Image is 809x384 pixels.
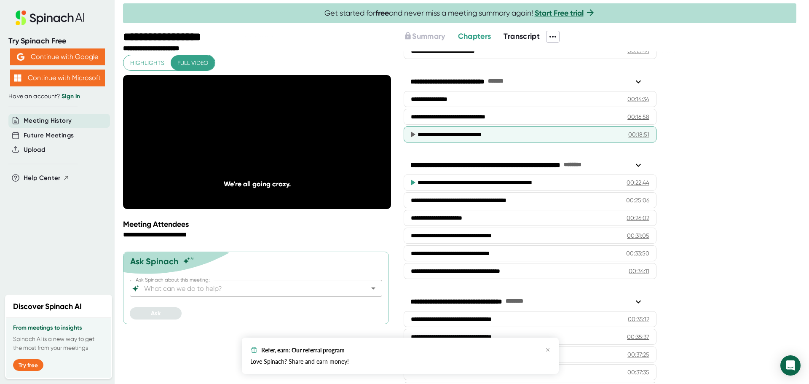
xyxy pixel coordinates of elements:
[142,282,355,294] input: What can we do to help?
[535,8,584,18] a: Start Free trial
[629,267,649,275] div: 00:34:11
[130,256,179,266] div: Ask Spinach
[367,282,379,294] button: Open
[627,178,649,187] div: 00:22:44
[324,8,595,18] span: Get started for and never miss a meeting summary again!
[458,31,491,42] button: Chapters
[626,249,649,258] div: 00:33:50
[412,32,445,41] span: Summary
[627,214,649,222] div: 00:26:02
[8,36,106,46] div: Try Spinach Free
[627,368,649,376] div: 00:37:35
[13,325,104,331] h3: From meetings to insights
[13,335,104,352] p: Spinach AI is a new way to get the most from your meetings
[627,333,649,341] div: 00:35:37
[123,55,171,71] button: Highlights
[628,130,649,139] div: 00:18:51
[404,31,458,43] div: Upgrade to access
[504,31,540,42] button: Transcript
[504,32,540,41] span: Transcript
[24,173,61,183] span: Help Center
[13,359,43,371] button: Try free
[10,48,105,65] button: Continue with Google
[627,350,649,359] div: 00:37:25
[130,307,182,320] button: Ask
[10,70,105,86] button: Continue with Microsoft
[780,355,801,376] div: Open Intercom Messenger
[627,95,649,103] div: 00:14:34
[458,32,491,41] span: Chapters
[628,315,649,323] div: 00:35:12
[626,196,649,204] div: 00:25:06
[24,145,45,155] button: Upload
[8,93,106,100] div: Have an account?
[123,220,393,229] div: Meeting Attendees
[375,8,389,18] b: free
[13,301,82,312] h2: Discover Spinach AI
[24,116,72,126] button: Meeting History
[130,58,164,68] span: Highlights
[24,131,74,140] button: Future Meetings
[627,231,649,240] div: 00:31:05
[151,310,161,317] span: Ask
[24,173,70,183] button: Help Center
[17,53,24,61] img: Aehbyd4JwY73AAAAAElFTkSuQmCC
[627,113,649,121] div: 00:16:58
[177,58,208,68] span: Full video
[404,31,445,42] button: Summary
[150,180,364,188] div: We're all going crazy.
[62,93,80,100] a: Sign in
[171,55,215,71] button: Full video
